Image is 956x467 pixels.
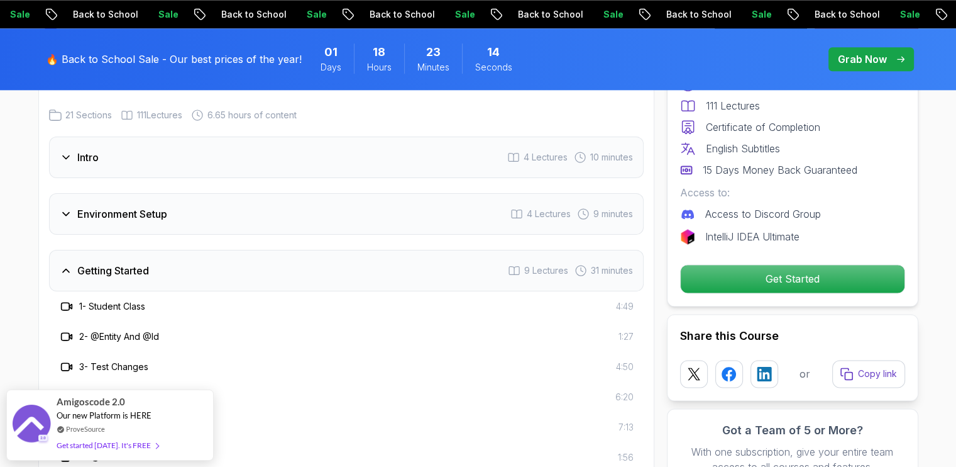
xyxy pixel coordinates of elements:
button: Getting Started9 Lectures 31 minutes [49,250,644,291]
p: 15 Days Money Back Guaranteed [703,162,857,177]
span: Days [321,61,341,74]
button: Environment Setup4 Lectures 9 minutes [49,193,644,235]
span: 7:13 [618,421,634,434]
h3: Environment Setup [77,206,167,222]
h3: 2 - @Entity And @Id [79,330,159,343]
p: Sale [138,8,179,21]
h3: 3 - Test Changes [79,361,148,373]
span: 1:27 [618,330,634,343]
p: Back to School [646,8,732,21]
span: 6:20 [615,391,634,403]
p: IntelliJ IDEA Ultimate [705,229,799,244]
span: 14 Seconds [487,43,500,61]
h2: Share this Course [680,327,905,345]
span: 4 Lectures [524,151,568,164]
p: Back to School [201,8,287,21]
p: or [799,366,810,381]
p: Sale [732,8,772,21]
p: Back to School [794,8,880,21]
h3: Intro [77,150,99,165]
span: Hours [367,61,392,74]
span: Amigoscode 2.0 [57,395,125,409]
p: Sale [583,8,624,21]
span: 18 Hours [373,43,385,61]
h3: 1 - Student Class [79,300,145,313]
h3: Got a Team of 5 or More? [680,422,905,439]
span: 1:56 [618,451,634,464]
p: Sale [880,8,920,21]
span: Minutes [417,61,449,74]
button: Get Started [680,264,905,293]
span: 21 Sections [65,109,112,121]
p: Get Started [681,265,904,293]
img: jetbrains logo [680,229,695,244]
span: 4:49 [616,300,634,313]
h3: Getting Started [77,263,149,278]
p: 111 Lectures [706,98,760,113]
p: Access to: [680,185,905,200]
p: English Subtitles [706,141,780,156]
p: Back to School [498,8,583,21]
button: Copy link [832,360,905,388]
span: 1 Days [324,43,338,61]
span: 10 minutes [590,151,633,164]
p: Access to Discord Group [705,206,821,222]
span: 23 Minutes [426,43,441,61]
span: 4 Lectures [527,208,571,220]
div: Get started [DATE]. It's FREE [57,438,158,453]
a: ProveSource [66,424,105,434]
span: Our new Platform is HERE [57,410,151,420]
p: Certificate of Completion [706,120,820,135]
span: 31 minutes [591,264,633,277]
span: 4:50 [616,361,634,373]
p: Sale [287,8,327,21]
span: 111 Lectures [137,109,182,121]
span: 9 minutes [593,208,633,220]
img: provesource social proof notification image [13,405,50,446]
span: 9 Lectures [524,264,568,277]
span: 6.65 hours of content [207,109,297,121]
span: Seconds [475,61,512,74]
p: 🔥 Back to School Sale - Our best prices of the year! [46,52,302,67]
button: Intro4 Lectures 10 minutes [49,137,644,178]
p: Grab Now [838,52,887,67]
p: Sale [435,8,475,21]
p: Back to School [349,8,435,21]
p: Copy link [858,368,897,380]
p: Back to School [53,8,138,21]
